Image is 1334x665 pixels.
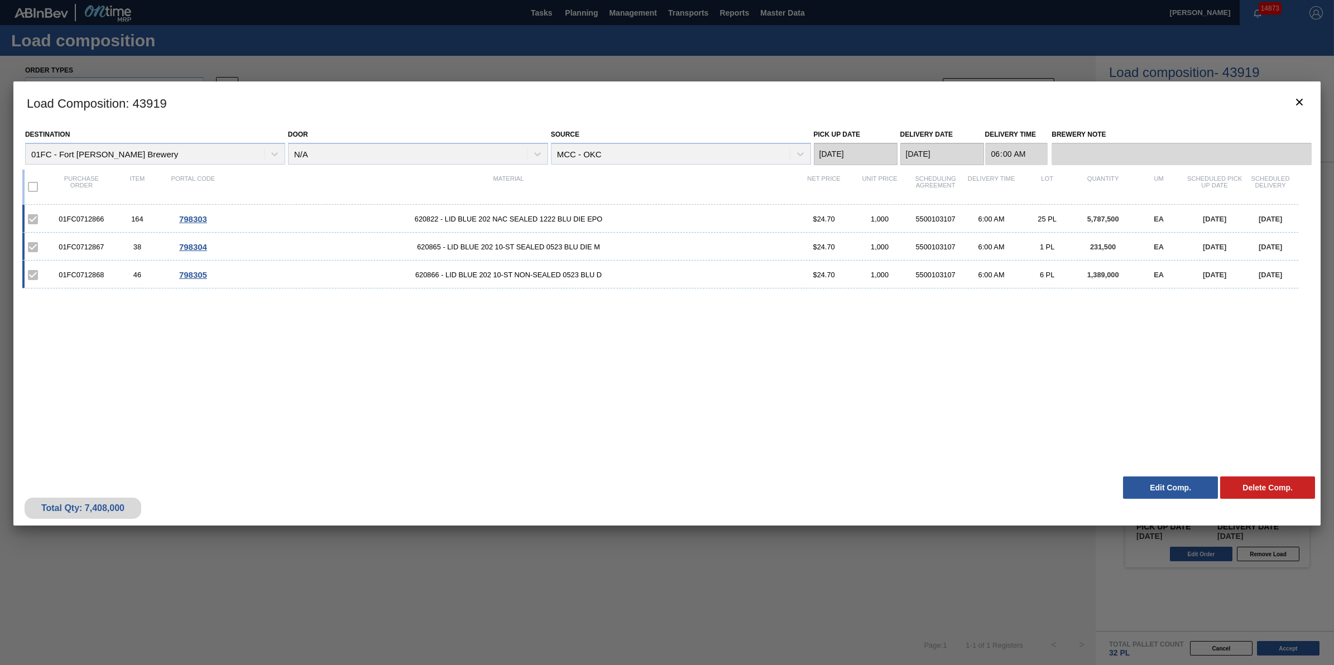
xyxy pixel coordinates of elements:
[1090,243,1116,251] span: 231,500
[796,271,852,279] div: $24.70
[963,175,1019,199] div: Delivery Time
[1019,175,1075,199] div: Lot
[1259,243,1282,251] span: [DATE]
[852,175,908,199] div: Unit Price
[852,271,908,279] div: 1,000
[179,242,207,252] span: 798304
[1087,215,1119,223] span: 5,787,500
[900,131,953,138] label: Delivery Date
[54,175,109,199] div: Purchase order
[1259,215,1282,223] span: [DATE]
[796,243,852,251] div: $24.70
[179,270,207,280] span: 798305
[963,243,1019,251] div: 6:00 AM
[165,270,221,280] div: Go to Order
[54,271,109,279] div: 01FC0712868
[109,215,165,223] div: 164
[288,131,308,138] label: Door
[1075,175,1131,199] div: Quantity
[1154,243,1164,251] span: EA
[1019,271,1075,279] div: 6 PL
[1052,127,1312,143] label: Brewery Note
[1131,175,1187,199] div: UM
[1220,476,1315,499] button: Delete Comp.
[109,175,165,199] div: Item
[963,271,1019,279] div: 6:00 AM
[221,271,796,279] span: 620866 - LID BLUE 202 10-ST NON-SEALED 0523 BLU D
[221,215,796,223] span: 620822 - LID BLUE 202 NAC SEALED 1222 BLU DIE EPO
[1154,271,1164,279] span: EA
[814,131,861,138] label: Pick up Date
[908,271,963,279] div: 5500103107
[1087,271,1119,279] span: 1,389,000
[179,214,207,224] span: 798303
[908,215,963,223] div: 5500103107
[1203,243,1226,251] span: [DATE]
[796,175,852,199] div: Net Price
[908,175,963,199] div: Scheduling Agreement
[54,243,109,251] div: 01FC0712867
[1187,175,1242,199] div: Scheduled Pick up Date
[25,131,70,138] label: Destination
[1242,175,1298,199] div: Scheduled Delivery
[165,175,221,199] div: Portal code
[54,215,109,223] div: 01FC0712866
[852,215,908,223] div: 1,000
[985,127,1048,143] label: Delivery Time
[1203,271,1226,279] span: [DATE]
[109,243,165,251] div: 38
[963,215,1019,223] div: 6:00 AM
[1259,271,1282,279] span: [DATE]
[33,503,133,513] div: Total Qty: 7,408,000
[165,214,221,224] div: Go to Order
[109,271,165,279] div: 46
[1123,476,1218,499] button: Edit Comp.
[1019,243,1075,251] div: 1 PL
[13,81,1321,124] h3: Load Composition : 43919
[852,243,908,251] div: 1,000
[814,143,898,165] input: mm/dd/yyyy
[221,243,796,251] span: 620865 - LID BLUE 202 10-ST SEALED 0523 BLU DIE M
[165,242,221,252] div: Go to Order
[1203,215,1226,223] span: [DATE]
[1019,215,1075,223] div: 25 PL
[1154,215,1164,223] span: EA
[796,215,852,223] div: $24.70
[551,131,579,138] label: Source
[900,143,984,165] input: mm/dd/yyyy
[908,243,963,251] div: 5500103107
[221,175,796,199] div: Material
